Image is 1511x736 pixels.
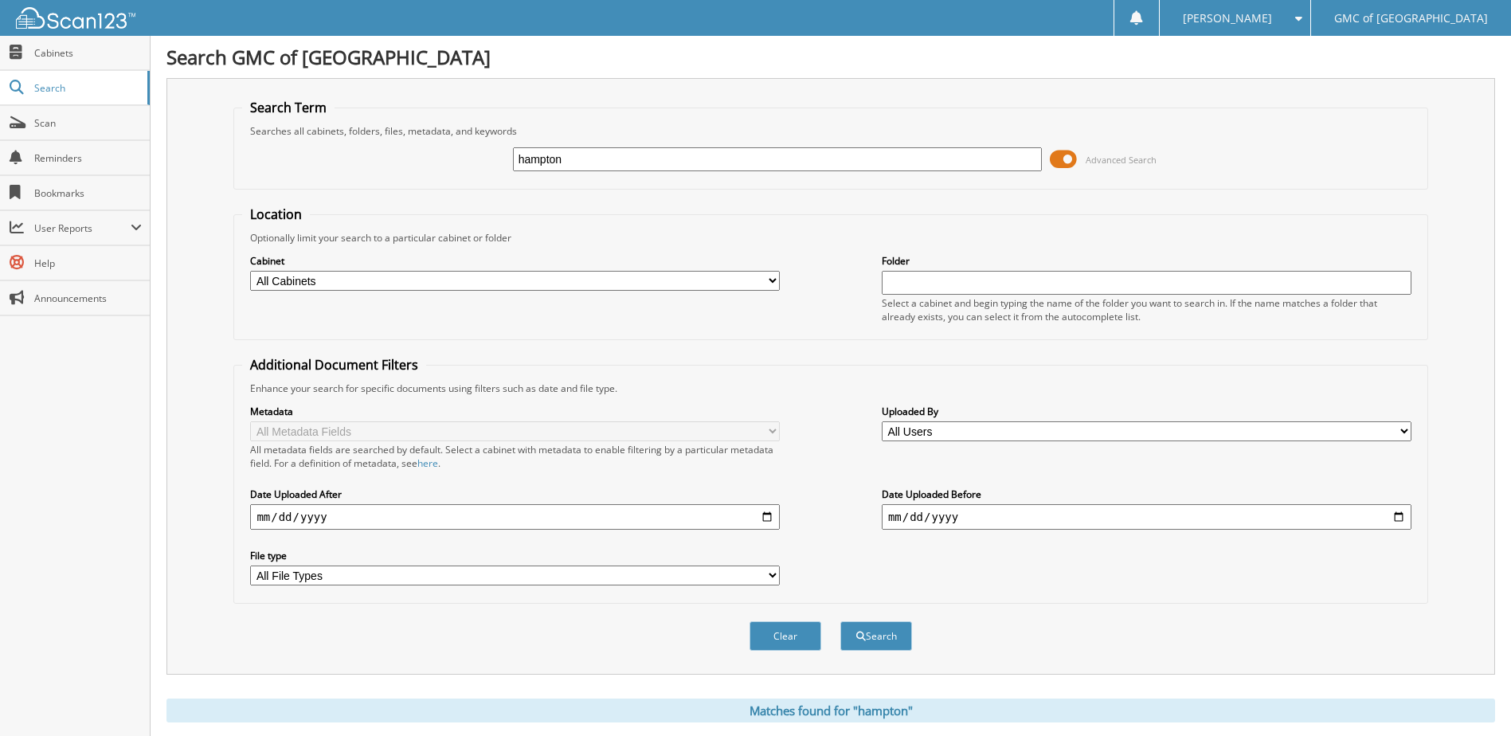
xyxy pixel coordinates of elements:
[242,124,1419,138] div: Searches all cabinets, folders, files, metadata, and keywords
[250,254,780,268] label: Cabinet
[417,456,438,470] a: here
[840,621,912,651] button: Search
[166,699,1495,722] div: Matches found for "hampton"
[882,254,1411,268] label: Folder
[1086,154,1157,166] span: Advanced Search
[250,487,780,501] label: Date Uploaded After
[242,382,1419,395] div: Enhance your search for specific documents using filters such as date and file type.
[250,405,780,418] label: Metadata
[34,46,142,60] span: Cabinets
[250,443,780,470] div: All metadata fields are searched by default. Select a cabinet with metadata to enable filtering b...
[882,405,1411,418] label: Uploaded By
[34,186,142,200] span: Bookmarks
[1183,14,1272,23] span: [PERSON_NAME]
[250,549,780,562] label: File type
[16,7,135,29] img: scan123-logo-white.svg
[34,221,131,235] span: User Reports
[882,296,1411,323] div: Select a cabinet and begin typing the name of the folder you want to search in. If the name match...
[882,487,1411,501] label: Date Uploaded Before
[750,621,821,651] button: Clear
[34,256,142,270] span: Help
[34,292,142,305] span: Announcements
[242,206,310,223] legend: Location
[242,99,335,116] legend: Search Term
[242,356,426,374] legend: Additional Document Filters
[34,151,142,165] span: Reminders
[34,116,142,130] span: Scan
[34,81,139,95] span: Search
[250,504,780,530] input: start
[882,504,1411,530] input: end
[166,44,1495,70] h1: Search GMC of [GEOGRAPHIC_DATA]
[242,231,1419,245] div: Optionally limit your search to a particular cabinet or folder
[1334,14,1488,23] span: GMC of [GEOGRAPHIC_DATA]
